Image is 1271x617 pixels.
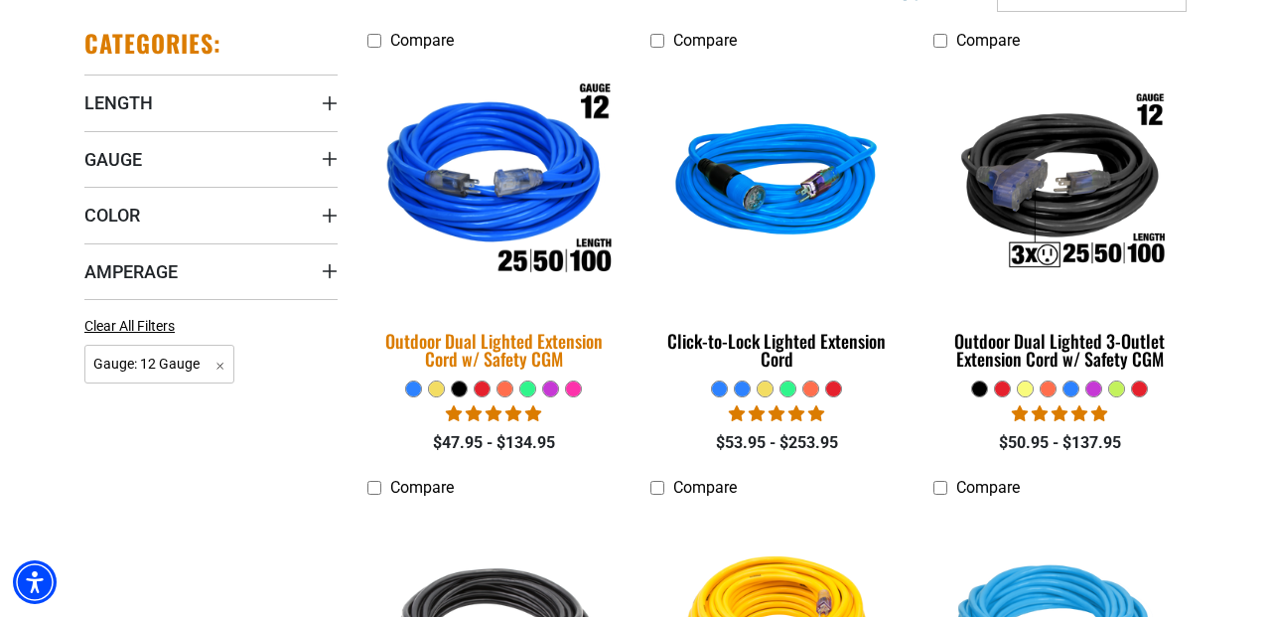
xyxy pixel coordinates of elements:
span: Compare [673,31,737,50]
div: Accessibility Menu [13,560,57,604]
span: Clear All Filters [84,318,175,334]
span: 4.80 stars [1012,404,1107,423]
a: Gauge: 12 Gauge [84,354,234,373]
span: Compare [673,478,737,497]
span: Length [84,91,153,114]
a: Outdoor Dual Lighted Extension Cord w/ Safety CGM Outdoor Dual Lighted Extension Cord w/ Safety CGM [367,60,621,380]
img: blue [651,70,902,298]
a: Outdoor Dual Lighted 3-Outlet Extension Cord w/ Safety CGM Outdoor Dual Lighted 3-Outlet Extensio... [933,60,1187,380]
div: Outdoor Dual Lighted Extension Cord w/ Safety CGM [367,332,621,368]
div: Outdoor Dual Lighted 3-Outlet Extension Cord w/ Safety CGM [933,332,1187,368]
a: Clear All Filters [84,316,183,337]
img: Outdoor Dual Lighted Extension Cord w/ Safety CGM [355,57,634,311]
summary: Gauge [84,131,338,187]
div: Click-to-Lock Lighted Extension Cord [650,332,904,368]
span: Compare [390,31,454,50]
h2: Categories: [84,28,221,59]
span: Amperage [84,260,178,283]
span: Compare [390,478,454,497]
a: blue Click-to-Lock Lighted Extension Cord [650,60,904,380]
span: Compare [956,31,1020,50]
span: 4.87 stars [729,404,824,423]
summary: Color [84,187,338,242]
summary: Length [84,75,338,130]
span: 4.81 stars [446,404,541,423]
summary: Amperage [84,243,338,299]
span: Compare [956,478,1020,497]
img: Outdoor Dual Lighted 3-Outlet Extension Cord w/ Safety CGM [934,70,1185,298]
div: $53.95 - $253.95 [650,431,904,455]
div: $50.95 - $137.95 [933,431,1187,455]
span: Gauge: 12 Gauge [84,345,234,384]
span: Color [84,204,140,227]
span: Gauge [84,148,142,171]
div: $47.95 - $134.95 [367,431,621,455]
